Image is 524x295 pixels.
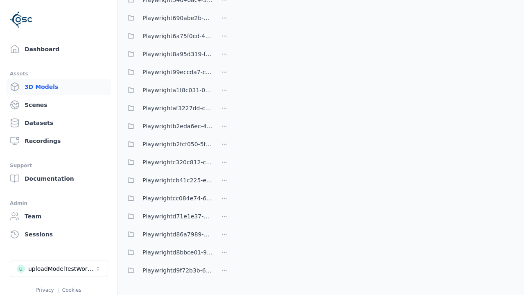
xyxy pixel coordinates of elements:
[123,262,213,279] button: Playwrightd9f72b3b-66f5-4fd0-9c49-a6be1a64c72c
[123,190,213,206] button: Playwrightcc084e74-6bd9-4f7e-8d69-516a74321fe7
[123,244,213,261] button: Playwrightd8bbce01-9637-468c-8f59-1050d21f77ba
[142,247,213,257] span: Playwrightd8bbce01-9637-468c-8f59-1050d21f77ba
[123,46,213,62] button: Playwright8a95d319-fb51-49d6-a655-cce786b7c22b
[142,67,213,77] span: Playwright99eccda7-cb0a-4e38-9e00-3a40ae80a22c
[10,161,108,170] div: Support
[142,211,213,221] span: Playwrightd71e1e37-d31c-4572-b04d-3c18b6f85a3d
[142,31,213,41] span: Playwright6a75f0cd-47ca-4f0d-873f-aeb3b152b520
[7,208,111,225] a: Team
[62,287,81,293] a: Cookies
[123,64,213,80] button: Playwright99eccda7-cb0a-4e38-9e00-3a40ae80a22c
[28,265,95,273] div: uploadModelTestWorkspace
[123,82,213,98] button: Playwrighta1f8c031-0b56-4dbe-a205-55a24cfb5214
[123,226,213,243] button: Playwrightd86a7989-a27e-4cc3-9165-73b2f9dacd14
[17,265,25,273] div: u
[7,79,111,95] a: 3D Models
[142,265,213,275] span: Playwrightd9f72b3b-66f5-4fd0-9c49-a6be1a64c72c
[123,172,213,188] button: Playwrightcb41c225-e288-4c3c-b493-07c6e16c0d29
[123,10,213,26] button: Playwright690abe2b-6679-4772-a219-359e77d9bfc8
[10,8,33,31] img: Logo
[57,287,59,293] span: |
[123,154,213,170] button: Playwrightc320c812-c1c4-4e9b-934e-2277c41aca46
[142,139,213,149] span: Playwrightb2fcf050-5f27-47cb-87c2-faf00259dd62
[123,100,213,116] button: Playwrightaf3227dd-cec8-46a2-ae8b-b3eddda3a63a
[7,226,111,243] a: Sessions
[7,41,111,57] a: Dashboard
[7,97,111,113] a: Scenes
[142,175,213,185] span: Playwrightcb41c225-e288-4c3c-b493-07c6e16c0d29
[10,198,108,208] div: Admin
[142,85,213,95] span: Playwrighta1f8c031-0b56-4dbe-a205-55a24cfb5214
[142,13,213,23] span: Playwright690abe2b-6679-4772-a219-359e77d9bfc8
[123,136,213,152] button: Playwrightb2fcf050-5f27-47cb-87c2-faf00259dd62
[7,170,111,187] a: Documentation
[123,118,213,134] button: Playwrightb2eda6ec-40de-407c-a5c5-49f5bc2d938f
[142,121,213,131] span: Playwrightb2eda6ec-40de-407c-a5c5-49f5bc2d938f
[142,157,213,167] span: Playwrightc320c812-c1c4-4e9b-934e-2277c41aca46
[123,208,213,225] button: Playwrightd71e1e37-d31c-4572-b04d-3c18b6f85a3d
[7,133,111,149] a: Recordings
[142,193,213,203] span: Playwrightcc084e74-6bd9-4f7e-8d69-516a74321fe7
[142,49,213,59] span: Playwright8a95d319-fb51-49d6-a655-cce786b7c22b
[10,261,108,277] button: Select a workspace
[7,115,111,131] a: Datasets
[142,103,213,113] span: Playwrightaf3227dd-cec8-46a2-ae8b-b3eddda3a63a
[142,229,213,239] span: Playwrightd86a7989-a27e-4cc3-9165-73b2f9dacd14
[36,287,54,293] a: Privacy
[123,28,213,44] button: Playwright6a75f0cd-47ca-4f0d-873f-aeb3b152b520
[10,69,108,79] div: Assets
